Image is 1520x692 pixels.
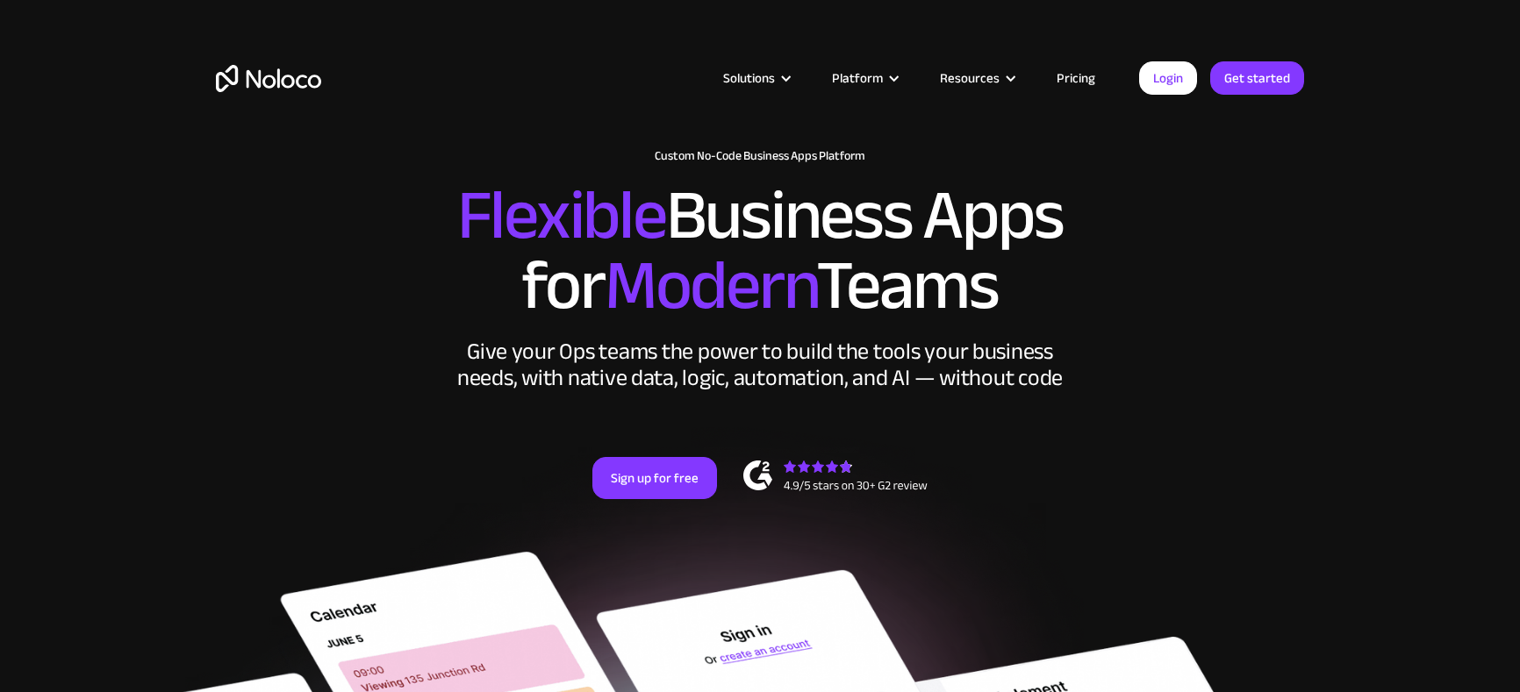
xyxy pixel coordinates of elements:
[940,67,1000,89] div: Resources
[1210,61,1304,95] a: Get started
[592,457,717,499] a: Sign up for free
[723,67,775,89] div: Solutions
[832,67,883,89] div: Platform
[701,67,810,89] div: Solutions
[810,67,918,89] div: Platform
[216,181,1304,321] h2: Business Apps for Teams
[1035,67,1117,89] a: Pricing
[918,67,1035,89] div: Resources
[453,339,1067,391] div: Give your Ops teams the power to build the tools your business needs, with native data, logic, au...
[1139,61,1197,95] a: Login
[457,150,666,281] span: Flexible
[605,220,816,351] span: Modern
[216,65,321,92] a: home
